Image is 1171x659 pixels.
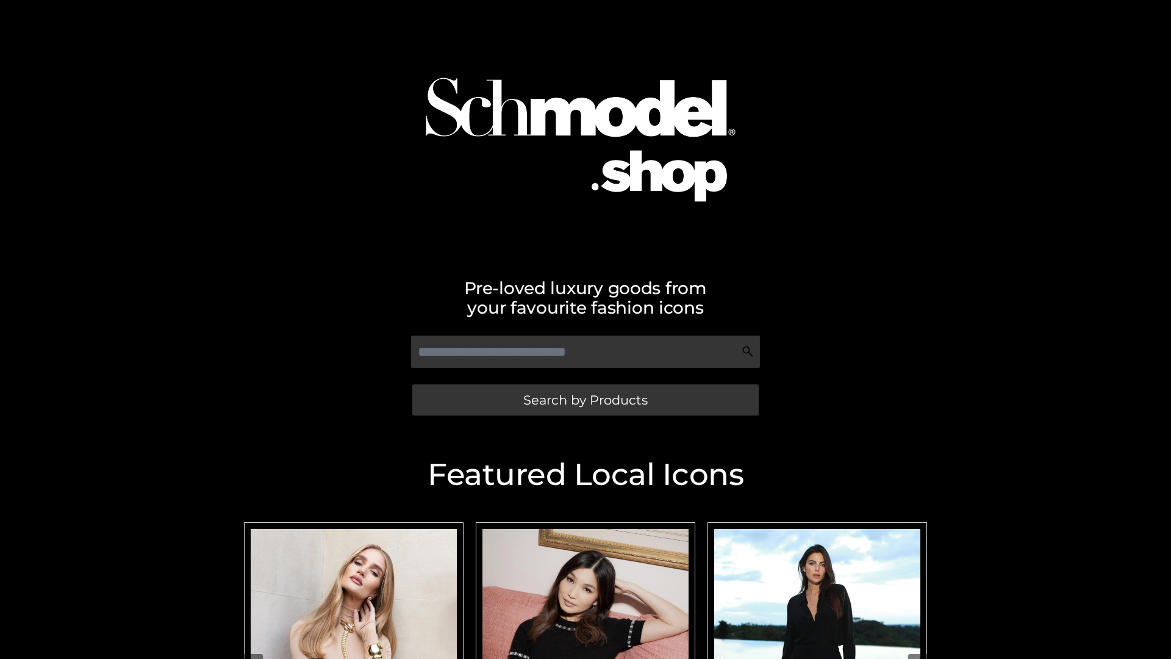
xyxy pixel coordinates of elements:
img: Search Icon [742,345,754,358]
a: Search by Products [412,384,759,416]
span: Search by Products [523,394,648,406]
h2: Pre-loved luxury goods from your favourite fashion icons [238,278,933,317]
h2: Featured Local Icons​ [238,459,933,490]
